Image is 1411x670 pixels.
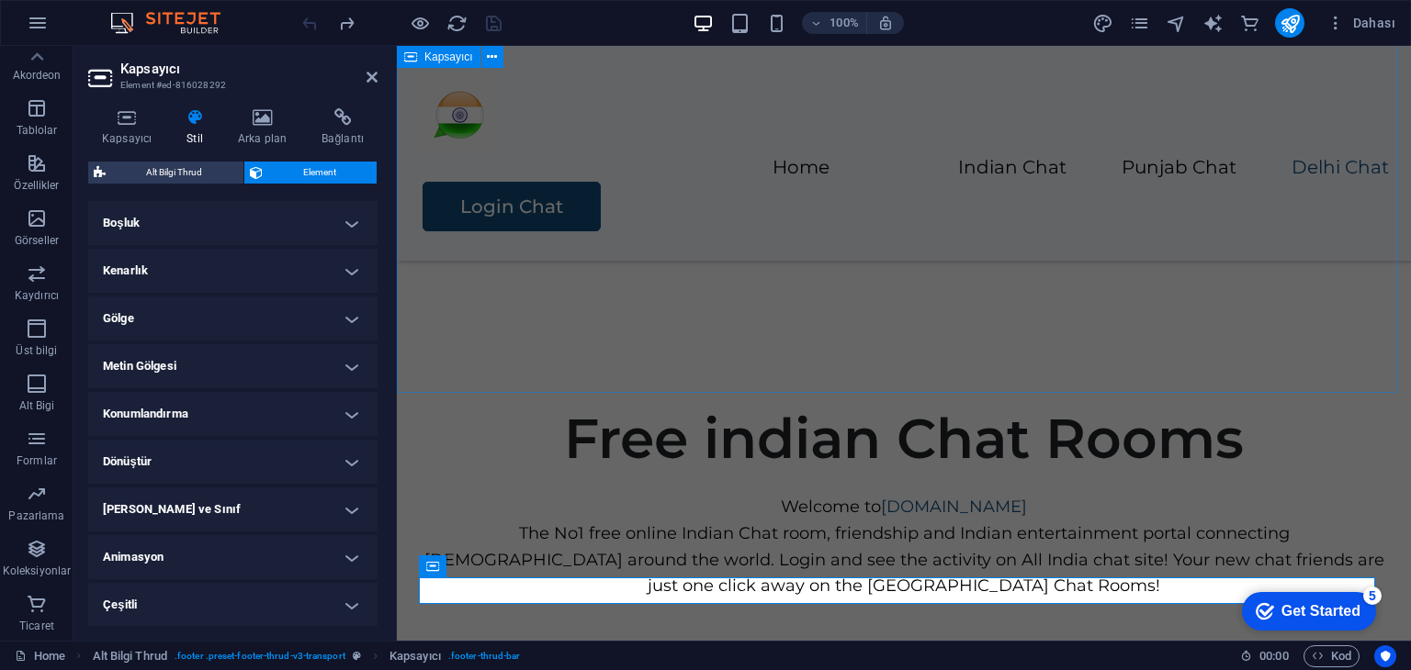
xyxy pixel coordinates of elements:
button: publish [1275,8,1304,38]
h4: Stil [173,108,224,147]
span: Kod [1312,645,1351,667]
p: Formlar [17,453,57,468]
i: Tasarım (Ctrl+Alt+Y) [1092,13,1113,34]
span: Element [268,162,372,184]
p: Ticaret [19,619,54,633]
p: Koleksiyonlar [3,564,71,578]
h4: Bağlantı [308,108,378,147]
button: Dahası [1319,8,1403,38]
i: Navigatör [1166,13,1187,34]
span: Kapsayıcı [424,51,473,62]
button: commerce [1238,12,1260,34]
h6: 100% [830,12,859,34]
i: Sayfayı yeniden yükleyin [446,13,468,34]
button: Kod [1304,645,1360,667]
p: Kaydırıcı [15,288,59,303]
i: Yeniden boyutlandırmada yakınlaştırma düzeyini seçilen cihaza uyacak şekilde otomatik olarak ayarla. [877,15,894,31]
button: text_generator [1202,12,1224,34]
p: Alt Bigi [19,398,55,413]
div: 5 [136,4,154,22]
button: pages [1128,12,1150,34]
p: Akordeon [13,68,62,83]
button: Ön izleme modundan çıkıp düzenlemeye devam etmek için buraya tıklayın [409,12,431,34]
button: 100% [802,12,867,34]
h4: Boşluk [88,201,378,245]
h6: Oturum süresi [1240,645,1289,667]
button: Alt Bilgi Thrud [88,162,243,184]
p: Tablolar [17,123,58,138]
h4: Kenarlık [88,249,378,293]
i: Ticaret [1239,13,1260,34]
button: Element [244,162,378,184]
p: Görseller [15,233,59,248]
span: : [1272,649,1275,663]
p: Üst bilgi [16,343,57,358]
h4: Animasyon [88,535,378,579]
span: . footer .preset-footer-thrud-v3-transport [175,645,345,667]
i: AI Writer [1202,13,1224,34]
nav: breadcrumb [93,645,521,667]
h4: Çeşitli [88,583,378,627]
button: reload [446,12,468,34]
img: Editor Logo [106,12,243,34]
i: Sayfalar (Ctrl+Alt+S) [1129,13,1150,34]
i: Yayınla [1280,13,1301,34]
div: Get Started [54,20,133,37]
h4: Gölge [88,296,378,341]
i: Yinele: Yapıştır (Ctrl+Y, ⌘+Y) [336,13,357,34]
p: Özellikler [14,178,59,193]
h4: Metin Gölgesi [88,344,378,388]
button: design [1091,12,1113,34]
a: Seçimi iptal etmek için tıkla. Sayfaları açmak için çift tıkla [15,645,65,667]
span: . footer-thrud-bar [448,645,521,667]
button: navigator [1165,12,1187,34]
h3: Element #ed-816028292 [120,77,341,94]
span: 00 00 [1259,645,1288,667]
h4: Arka plan [224,108,308,147]
h4: [PERSON_NAME] ve Sınıf [88,487,378,531]
div: Get Started 5 items remaining, 0% complete [15,9,149,48]
h4: Kapsayıcı [88,108,173,147]
span: Alt Bilgi Thrud [111,162,238,184]
span: Seçmek için tıkla. Düzenlemek için çift tıkla [93,645,167,667]
h4: Dönüştür [88,440,378,484]
i: Bu element, özelleştirilebilir bir ön ayar [353,651,361,661]
button: redo [335,12,357,34]
span: Dahası [1326,14,1395,32]
h2: Kapsayıcı [120,61,378,77]
span: Seçmek için tıkla. Düzenlemek için çift tıkla [389,645,441,667]
h4: Konumlandırma [88,392,378,436]
p: Pazarlama [8,508,64,523]
button: Usercentrics [1374,645,1396,667]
